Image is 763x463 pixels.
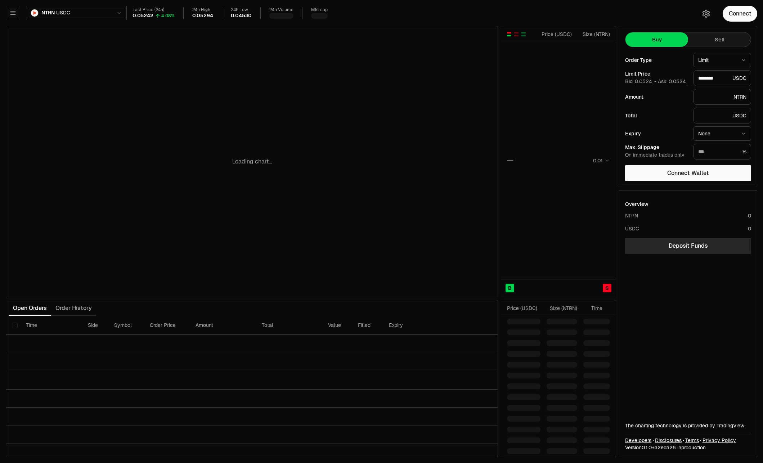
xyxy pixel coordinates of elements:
span: a2eda26962762b5c49082a3145d4dfe367778c80 [655,444,676,451]
div: The charting technology is provided by [625,422,751,429]
button: Connect Wallet [625,165,751,181]
th: Total [256,316,322,335]
div: 0 [748,225,751,232]
div: 0 [748,212,751,219]
button: Sell [688,32,751,47]
button: Show Buy Orders Only [521,31,526,37]
div: 24h Low [231,7,252,13]
div: Order Type [625,58,688,63]
span: NTRN [41,10,55,16]
button: Show Sell Orders Only [513,31,519,37]
div: Max. Slippage [625,145,688,150]
div: USDC [625,225,639,232]
span: S [605,284,609,292]
button: Open Orders [9,301,51,315]
th: Value [322,316,352,335]
div: Price ( USDC ) [540,31,572,38]
button: 0.0524 [668,78,687,84]
a: Terms [685,437,699,444]
button: Show Buy and Sell Orders [506,31,512,37]
div: Expiry [625,131,688,136]
div: USDC [694,108,751,123]
a: Privacy Policy [703,437,736,444]
div: 0.05242 [133,13,153,19]
div: % [694,144,751,159]
div: Size ( NTRN ) [578,31,610,38]
div: NTRN [694,89,751,105]
p: Loading chart... [232,157,272,166]
button: Order History [51,301,96,315]
th: Symbol [108,316,144,335]
button: Buy [625,32,688,47]
div: — [507,156,513,166]
div: 4.08% [161,13,175,19]
div: 24h Volume [269,7,293,13]
span: USDC [56,10,70,16]
div: Time [583,305,602,312]
div: Version 0.1.0 + in production [625,444,751,451]
a: TradingView [717,422,744,429]
button: Limit [694,53,751,67]
button: None [694,126,751,141]
div: 0.04530 [231,13,252,19]
button: Connect [723,6,757,22]
th: Expiry [383,316,443,335]
div: On immediate trades only [625,152,688,158]
th: Side [82,316,108,335]
th: Filled [352,316,383,335]
span: B [508,284,512,292]
div: Total [625,113,688,118]
a: Disclosures [655,437,682,444]
th: Time [20,316,82,335]
div: Overview [625,201,648,208]
img: NTRN Logo [31,9,38,17]
div: 24h High [192,7,213,13]
span: Ask [658,78,687,85]
button: 0.0524 [634,78,653,84]
th: Amount [190,316,256,335]
div: NTRN [625,212,638,219]
div: Mkt cap [311,7,328,13]
div: Limit Price [625,71,688,76]
th: Order Price [144,316,190,335]
div: Last Price (24h) [133,7,175,13]
span: Bid - [625,78,656,85]
div: 0.05294 [192,13,213,19]
div: Price ( USDC ) [507,305,540,312]
div: Size ( NTRN ) [547,305,577,312]
button: 0.01 [591,156,610,165]
div: Amount [625,94,688,99]
a: Deposit Funds [625,238,751,254]
a: Developers [625,437,651,444]
button: Select all [12,323,18,328]
div: USDC [694,70,751,86]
